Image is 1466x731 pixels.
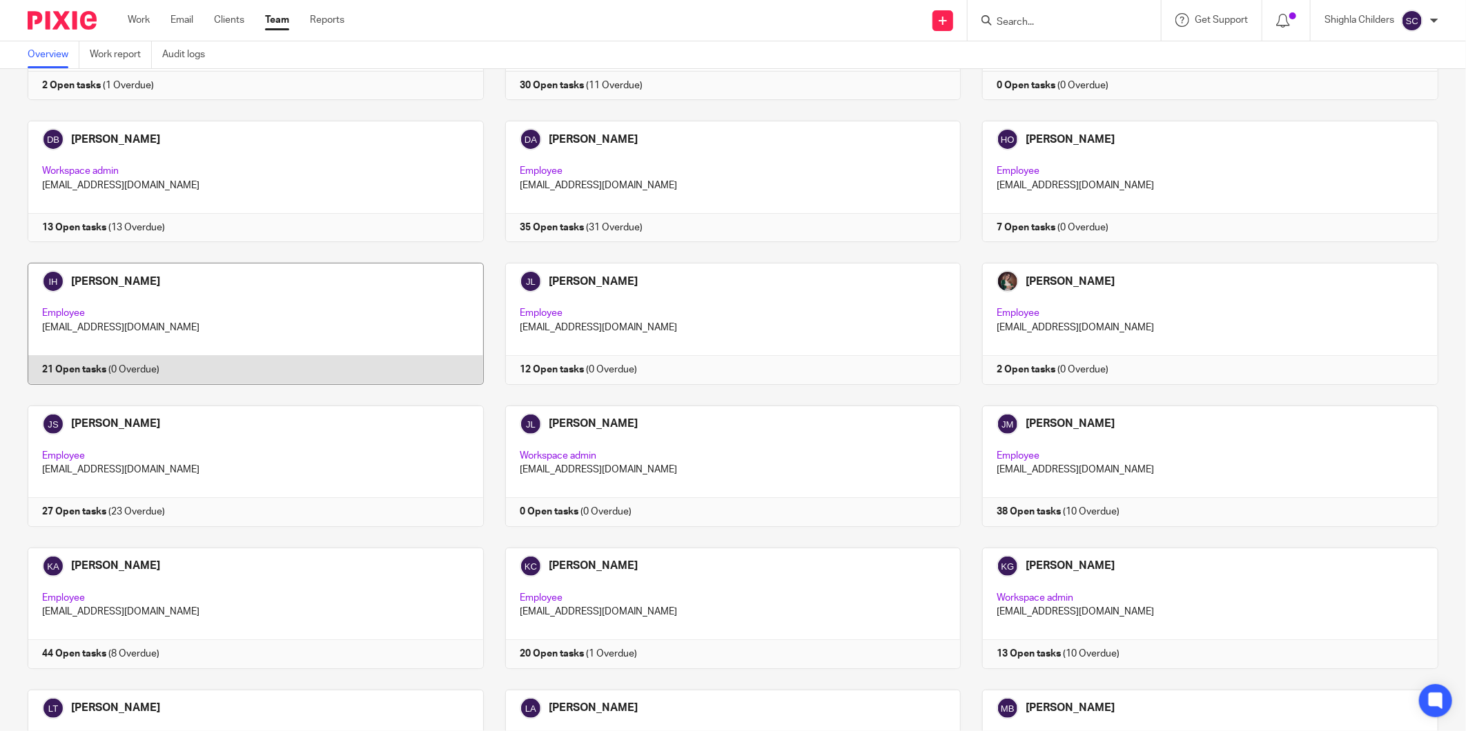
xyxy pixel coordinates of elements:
[995,17,1120,29] input: Search
[162,41,215,68] a: Audit logs
[1195,15,1248,25] span: Get Support
[310,13,344,27] a: Reports
[214,13,244,27] a: Clients
[128,13,150,27] a: Work
[265,13,289,27] a: Team
[28,41,79,68] a: Overview
[1325,13,1394,27] p: Shighla Childers
[28,11,97,30] img: Pixie
[90,41,152,68] a: Work report
[1401,10,1423,32] img: svg%3E
[170,13,193,27] a: Email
